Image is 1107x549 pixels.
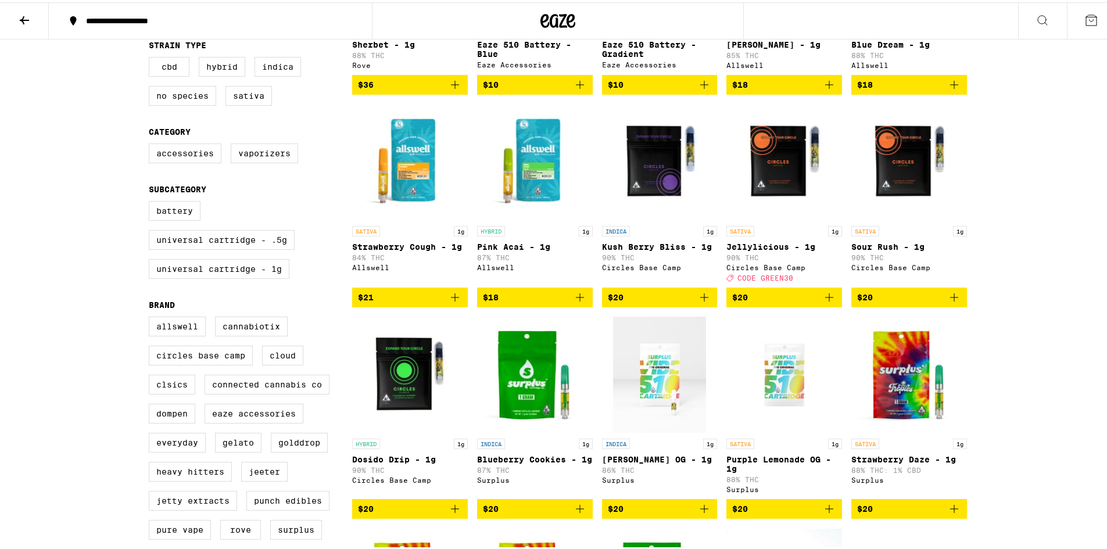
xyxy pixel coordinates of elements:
span: $36 [358,78,374,87]
p: 1g [828,224,842,234]
p: Sherbet - 1g [352,38,468,47]
p: 1g [579,436,593,447]
label: No Species [149,84,216,103]
label: Gelato [215,430,261,450]
label: Everyday [149,430,206,450]
div: Surplus [726,483,842,491]
label: Universal Cartridge - 1g [149,257,289,277]
p: SATIVA [726,436,754,447]
label: Battery [149,199,200,218]
p: 1g [579,224,593,234]
p: Dosido Drip - 1g [352,453,468,462]
p: 1g [953,436,967,447]
span: $18 [483,290,499,300]
img: Allswell - Pink Acai - 1g [477,102,593,218]
label: Sativa [225,84,272,103]
p: Sour Rush - 1g [851,240,967,249]
label: Jeeter [241,460,288,479]
p: 88% THC [726,473,842,481]
p: Jellylicious - 1g [726,240,842,249]
span: $10 [483,78,499,87]
button: Add to bag [726,73,842,92]
a: Open page for Purple Lemonade OG - 1g from Surplus [726,314,842,497]
div: Rove [352,59,468,67]
p: 90% THC [602,252,718,259]
button: Add to bag [352,73,468,92]
div: Eaze Accessories [477,59,593,66]
p: INDICA [477,436,505,447]
label: Heavy Hitters [149,460,232,479]
button: Add to bag [352,285,468,305]
label: Eaze Accessories [205,401,303,421]
img: Circles Base Camp - Dosido Drip - 1g [352,314,468,430]
img: Surplus - King Louie OG - 1g [613,314,706,430]
label: CBD [149,55,189,74]
span: $21 [358,290,374,300]
p: 88% THC: 1% CBD [851,464,967,472]
p: HYBRID [352,436,380,447]
a: Open page for Strawberry Cough - 1g from Allswell [352,102,468,285]
button: Add to bag [477,497,593,516]
p: INDICA [602,224,630,234]
span: $20 [483,502,499,511]
label: Surplus [270,518,322,537]
label: Jetty Extracts [149,489,237,508]
img: Allswell - Strawberry Cough - 1g [352,102,468,218]
label: Cloud [262,343,303,363]
button: Add to bag [726,285,842,305]
a: Open page for Dosido Drip - 1g from Circles Base Camp [352,314,468,497]
label: Universal Cartridge - .5g [149,228,295,247]
p: Blue Dream - 1g [851,38,967,47]
span: $20 [608,290,624,300]
p: Purple Lemonade OG - 1g [726,453,842,471]
label: CLSICS [149,372,195,392]
img: Surplus - Blueberry Cookies - 1g [477,314,593,430]
p: 1g [454,224,468,234]
label: Pure Vape [149,518,211,537]
p: 1g [953,224,967,234]
img: Circles Base Camp - Sour Rush - 1g [851,102,967,218]
p: Pink Acai - 1g [477,240,593,249]
label: Allswell [149,314,206,334]
p: 1g [703,224,717,234]
button: Add to bag [352,497,468,516]
p: SATIVA [851,224,879,234]
p: [PERSON_NAME] OG - 1g [602,453,718,462]
p: 88% THC [352,49,468,57]
label: Connected Cannabis Co [205,372,329,392]
a: Open page for Kush Berry Bliss - 1g from Circles Base Camp [602,102,718,285]
legend: Category [149,125,191,134]
button: Add to bag [851,73,967,92]
legend: Strain Type [149,38,206,48]
div: Allswell [851,59,967,67]
div: Circles Base Camp [851,261,967,269]
label: Punch Edibles [246,489,329,508]
a: Open page for Jellylicious - 1g from Circles Base Camp [726,102,842,285]
p: 86% THC [602,464,718,472]
p: INDICA [602,436,630,447]
p: 1g [703,436,717,447]
a: Open page for Blueberry Cookies - 1g from Surplus [477,314,593,497]
a: Open page for Sour Rush - 1g from Circles Base Camp [851,102,967,285]
div: Circles Base Camp [602,261,718,269]
div: Allswell [352,261,468,269]
p: SATIVA [726,224,754,234]
div: Surplus [602,474,718,482]
img: Circles Base Camp - Kush Berry Bliss - 1g [602,102,718,218]
button: Add to bag [851,497,967,516]
p: 90% THC [726,252,842,259]
p: Blueberry Cookies - 1g [477,453,593,462]
button: Add to bag [602,497,718,516]
a: Open page for Pink Acai - 1g from Allswell [477,102,593,285]
label: Circles Base Camp [149,343,253,363]
p: 88% THC [851,49,967,57]
span: $20 [358,502,374,511]
p: [PERSON_NAME] - 1g [726,38,842,47]
span: $20 [732,502,748,511]
label: Dompen [149,401,195,421]
p: Strawberry Cough - 1g [352,240,468,249]
p: SATIVA [851,436,879,447]
label: Cannabiotix [215,314,288,334]
div: Surplus [477,474,593,482]
a: Open page for King Louie OG - 1g from Surplus [602,314,718,497]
